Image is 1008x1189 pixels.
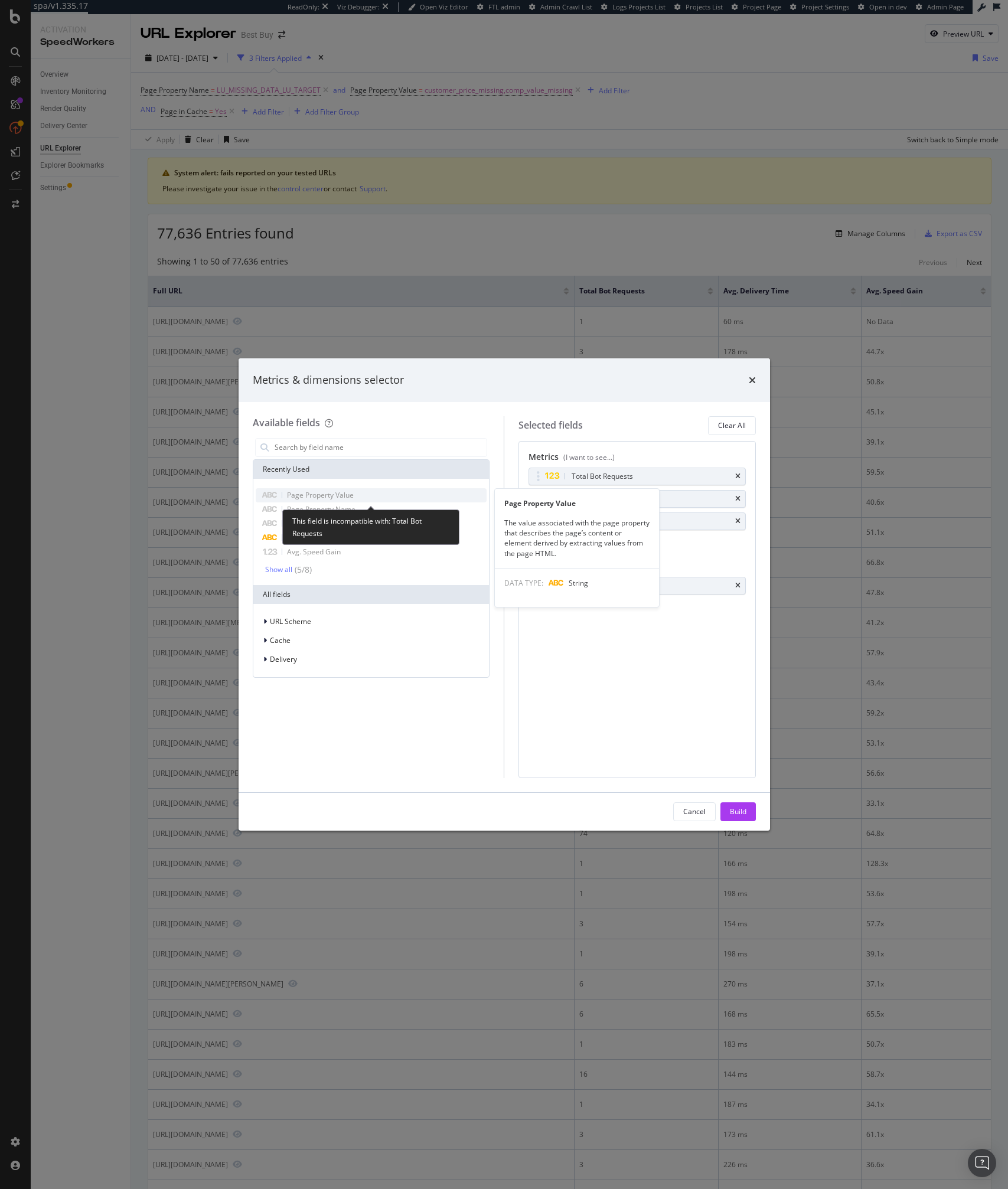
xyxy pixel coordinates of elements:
div: times [749,373,756,388]
span: Delivery [270,654,297,664]
div: Build [730,806,746,816]
div: Metrics & dimensions selector [253,373,404,388]
button: Clear All [708,416,756,435]
span: Full URL [287,518,313,528]
div: times [735,473,740,480]
span: Cache [270,635,291,645]
div: Open Intercom Messenger [968,1149,996,1177]
div: times [735,518,740,525]
div: (I want to see...) [563,452,615,462]
div: Metrics [529,451,746,468]
div: Show all [265,566,292,574]
div: Cancel [683,806,706,816]
div: modal [239,358,770,831]
div: Available fields [253,416,320,429]
span: Page Property Value [287,490,354,500]
span: Page Property Name [287,504,355,514]
div: times [735,495,740,502]
span: Avg. Speed Gain [287,547,341,557]
div: Total Bot Requeststimes [529,468,746,485]
div: times [735,582,740,589]
span: String [569,578,588,588]
div: Recently Used [253,460,490,479]
span: DATA TYPE: [504,578,543,588]
input: Search by field name [273,439,487,456]
div: The value associated with the page property that describes the page’s content or element derived ... [495,518,659,558]
span: URL Scheme [270,616,311,626]
div: Clear All [718,420,746,430]
div: ( 5 / 8 ) [292,564,312,576]
span: Behavior (Delivery) [287,533,350,543]
div: Page Property Value [495,498,659,508]
button: Cancel [673,802,716,821]
div: Total Bot Requests [572,471,633,482]
button: Build [720,802,756,821]
div: All fields [253,585,490,604]
div: Selected fields [518,419,583,432]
